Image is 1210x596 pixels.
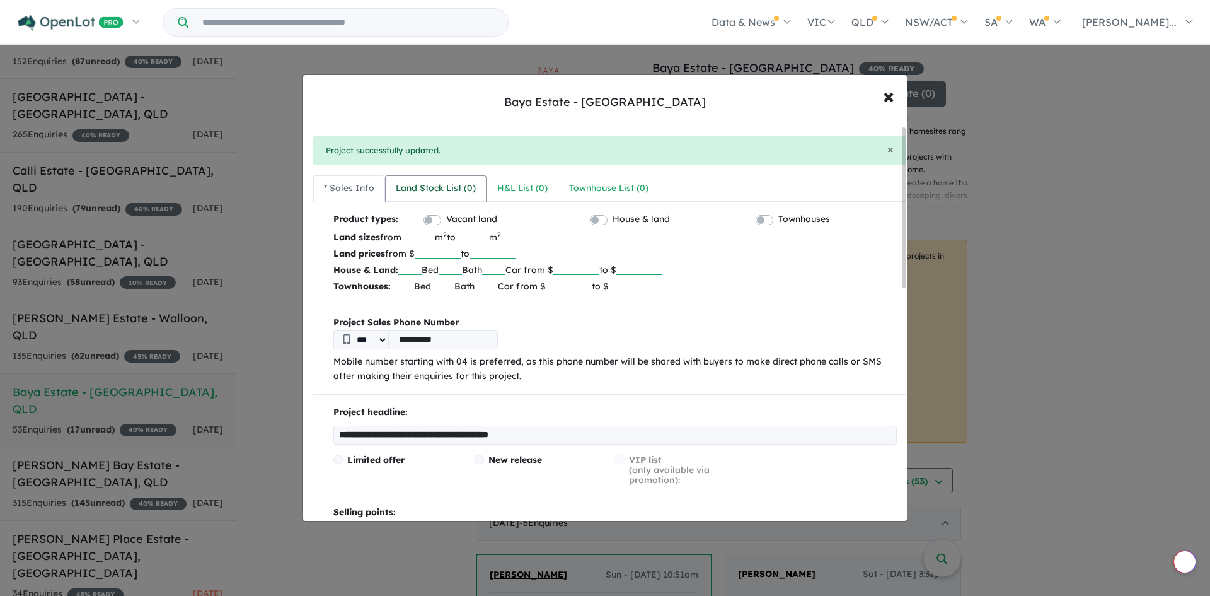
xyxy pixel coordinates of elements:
b: Land sizes [333,231,380,243]
p: Selling points: [333,505,897,520]
p: from m to m [333,229,897,245]
b: Land prices [333,248,385,259]
b: Project Sales Phone Number [333,315,897,330]
p: Bed Bath Car from $ to $ [333,278,897,295]
div: * Sales Info [324,181,374,196]
img: Openlot PRO Logo White [18,15,124,31]
span: Limited offer [347,454,405,465]
b: Townhouses: [333,281,391,292]
div: Land Stock List ( 0 ) [396,181,476,196]
span: × [887,142,894,156]
sup: 2 [497,230,501,239]
span: × [883,82,894,109]
p: Project headline: [333,405,897,420]
sup: 2 [443,230,447,239]
input: Try estate name, suburb, builder or developer [191,9,505,36]
p: Bed Bath Car from $ to $ [333,262,897,278]
div: H&L List ( 0 ) [497,181,548,196]
div: Baya Estate - [GEOGRAPHIC_DATA] [504,94,706,110]
div: Townhouse List ( 0 ) [569,181,648,196]
span: [PERSON_NAME]... [1082,16,1177,28]
button: Close [887,144,894,155]
label: Townhouses [778,212,830,227]
div: Project successfully updated. [313,136,906,165]
p: Mobile number starting with 04 is preferred, as this phone number will be shared with buyers to m... [333,354,897,385]
label: House & land [613,212,670,227]
label: Vacant land [446,212,497,227]
b: Product types: [333,212,398,229]
p: from $ to [333,245,897,262]
b: House & Land: [333,264,398,276]
img: Phone icon [343,334,350,344]
span: New release [488,454,542,465]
